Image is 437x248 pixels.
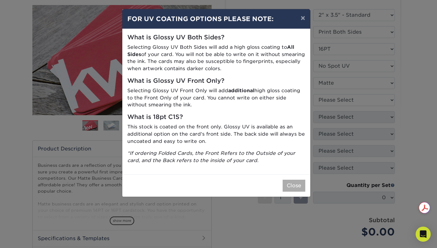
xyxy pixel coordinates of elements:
strong: additional [228,87,254,93]
h5: What is 18pt C1S? [127,114,305,121]
div: Open Intercom Messenger [416,227,431,242]
strong: All Sides [127,44,294,57]
p: Selecting Glossy UV Front Only will add high gloss coating to the Front Only of your card. You ca... [127,87,305,109]
button: Close [283,180,305,192]
h5: What is Glossy UV Front Only? [127,77,305,85]
h5: What is Glossy UV Both Sides? [127,34,305,41]
i: *If ordering Folded Cards, the Front Refers to the Outside of your card, and the Back refers to t... [127,150,295,163]
p: This stock is coated on the front only. Glossy UV is available as an additional option on the car... [127,123,305,145]
h4: FOR UV COATING OPTIONS PLEASE NOTE: [127,14,305,24]
button: × [296,9,310,27]
p: Selecting Glossy UV Both Sides will add a high gloss coating to of your card. You will not be abl... [127,44,305,72]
